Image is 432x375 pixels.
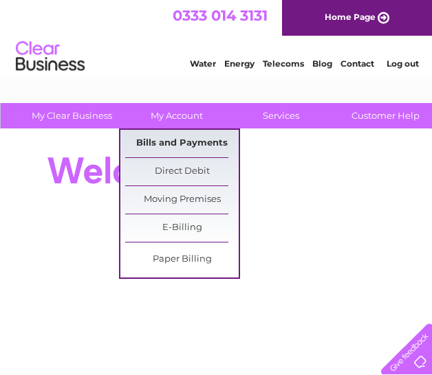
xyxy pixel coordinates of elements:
[263,58,304,69] a: Telecoms
[15,36,85,78] img: logo.png
[190,58,216,69] a: Water
[173,7,268,24] a: 0333 014 3131
[224,58,255,69] a: Energy
[387,58,419,69] a: Log out
[341,58,374,69] a: Contact
[125,214,239,242] a: E-Billing
[15,103,129,128] a: My Clear Business
[125,130,239,157] a: Bills and Payments
[125,246,239,273] a: Paper Billing
[125,158,239,185] a: Direct Debit
[312,58,332,69] a: Blog
[120,103,233,128] a: My Account
[125,186,239,214] a: Moving Premises
[224,103,338,128] a: Services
